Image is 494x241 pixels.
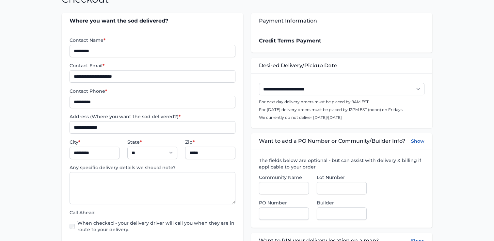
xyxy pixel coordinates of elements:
[259,115,424,120] p: We currently do not deliver [DATE]/[DATE]
[70,164,235,171] label: Any specific delivery details we should note?
[62,13,243,29] div: Where you want the sod delivered?
[317,174,367,181] label: Lot Number
[259,157,424,170] label: The fields below are optional - but can assist with delivery & billing if applicable to your order
[259,174,309,181] label: Community Name
[259,107,424,112] p: For [DATE] delivery orders must be placed by 12PM EST (noon) on Fridays.
[251,13,432,29] div: Payment Information
[77,220,235,233] label: When checked - your delivery driver will call you when they are in route to your delivery.
[259,137,405,145] span: Want to add a PO Number or Community/Builder Info?
[251,58,432,73] div: Desired Delivery/Pickup Date
[70,37,235,43] label: Contact Name
[70,62,235,69] label: Contact Email
[317,200,367,206] label: Builder
[259,200,309,206] label: PO Number
[70,113,235,120] label: Address (Where you want the sod delivered?)
[70,139,120,145] label: City
[259,38,321,44] strong: Credit Terms Payment
[411,137,424,145] button: Show
[70,88,235,94] label: Contact Phone
[127,139,177,145] label: State
[185,139,235,145] label: Zip
[70,209,235,216] label: Call Ahead
[259,99,424,104] p: For next day delivery orders must be placed by 9AM EST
